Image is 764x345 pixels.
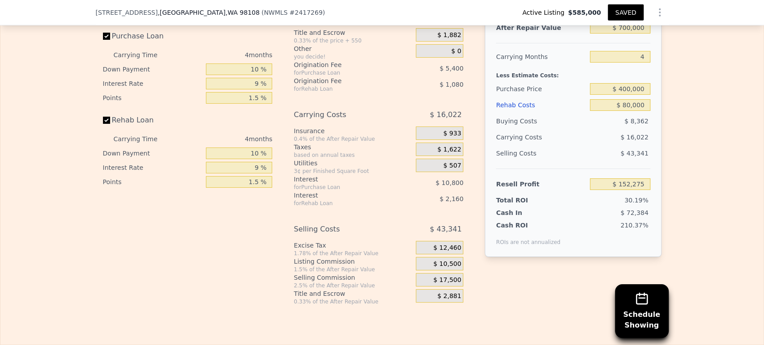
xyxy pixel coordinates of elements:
span: [STREET_ADDRESS] [96,8,158,17]
span: NWMLS [264,9,288,16]
div: Cash ROI [496,221,560,230]
div: 3¢ per Finished Square Foot [294,168,412,175]
div: Carrying Time [114,132,172,146]
span: $ 1,882 [437,31,461,39]
div: Down Payment [103,62,203,76]
div: Listing Commission [294,257,412,266]
span: , [GEOGRAPHIC_DATA] [158,8,260,17]
div: you decide! [294,53,412,60]
div: Excise Tax [294,241,412,250]
label: Purchase Loan [103,28,203,44]
div: Selling Costs [496,145,586,161]
button: Show Options [651,4,669,21]
div: 0.33% of the price + 550 [294,37,412,44]
button: ScheduleShowing [615,284,669,338]
div: for Rehab Loan [294,200,393,207]
div: Interest Rate [103,160,203,175]
div: ( ) [261,8,325,17]
div: Taxes [294,143,412,151]
div: Total ROI [496,196,552,205]
div: 0.33% of the After Repair Value [294,298,412,305]
div: Interest [294,175,393,184]
div: Purchase Price [496,81,586,97]
div: for Purchase Loan [294,184,393,191]
div: Interest Rate [103,76,203,91]
span: $ 43,341 [430,221,461,237]
span: $ 5,400 [440,65,463,72]
div: Buying Costs [496,113,586,129]
span: $ 0 [451,47,461,55]
div: Origination Fee [294,76,393,85]
span: 210.37% [620,222,648,229]
span: $ 10,500 [433,260,461,268]
div: Less Estimate Costs: [496,65,650,81]
label: Rehab Loan [103,112,203,128]
div: 0.4% of the After Repair Value [294,135,412,143]
div: Other [294,44,412,53]
span: $ 43,341 [620,150,648,157]
span: $ 8,362 [624,118,648,125]
div: Carrying Time [114,48,172,62]
div: for Purchase Loan [294,69,393,76]
div: Title and Escrow [294,28,412,37]
div: Rehab Costs [496,97,586,113]
span: $ 17,500 [433,276,461,284]
span: $ 16,022 [430,107,461,123]
div: Title and Escrow [294,289,412,298]
div: Carrying Months [496,49,586,65]
div: 2.5% of the After Repair Value [294,282,412,289]
span: $ 10,800 [435,179,463,186]
div: Insurance [294,126,412,135]
span: $ 933 [443,130,461,138]
div: Carrying Costs [294,107,393,123]
span: Active Listing [522,8,568,17]
input: Rehab Loan [103,117,110,124]
span: # 2417269 [290,9,323,16]
span: $ 12,460 [433,244,461,252]
span: $ 2,160 [440,195,463,202]
div: Origination Fee [294,60,393,69]
span: $ 1,622 [437,146,461,154]
div: 4 months [175,48,273,62]
span: $ 72,384 [620,209,648,216]
div: Selling Commission [294,273,412,282]
span: $ 1,080 [440,81,463,88]
div: Resell Profit [496,176,586,192]
div: Points [103,175,203,189]
span: $ 507 [443,162,461,170]
div: 1.78% of the After Repair Value [294,250,412,257]
span: $ 16,022 [620,134,648,141]
input: Purchase Loan [103,33,110,40]
div: based on annual taxes [294,151,412,159]
button: SAVED [608,4,643,21]
div: Carrying Costs [496,129,552,145]
span: , WA 98108 [226,9,260,16]
div: Cash In [496,208,552,217]
div: After Repair Value [496,20,586,36]
span: $ 2,881 [437,292,461,300]
div: 4 months [175,132,273,146]
div: Interest [294,191,393,200]
div: Utilities [294,159,412,168]
div: for Rehab Loan [294,85,393,93]
div: Down Payment [103,146,203,160]
div: 1.5% of the After Repair Value [294,266,412,273]
div: Selling Costs [294,221,393,237]
span: 30.19% [624,197,648,204]
div: Points [103,91,203,105]
span: $585,000 [568,8,601,17]
div: ROIs are not annualized [496,230,560,246]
